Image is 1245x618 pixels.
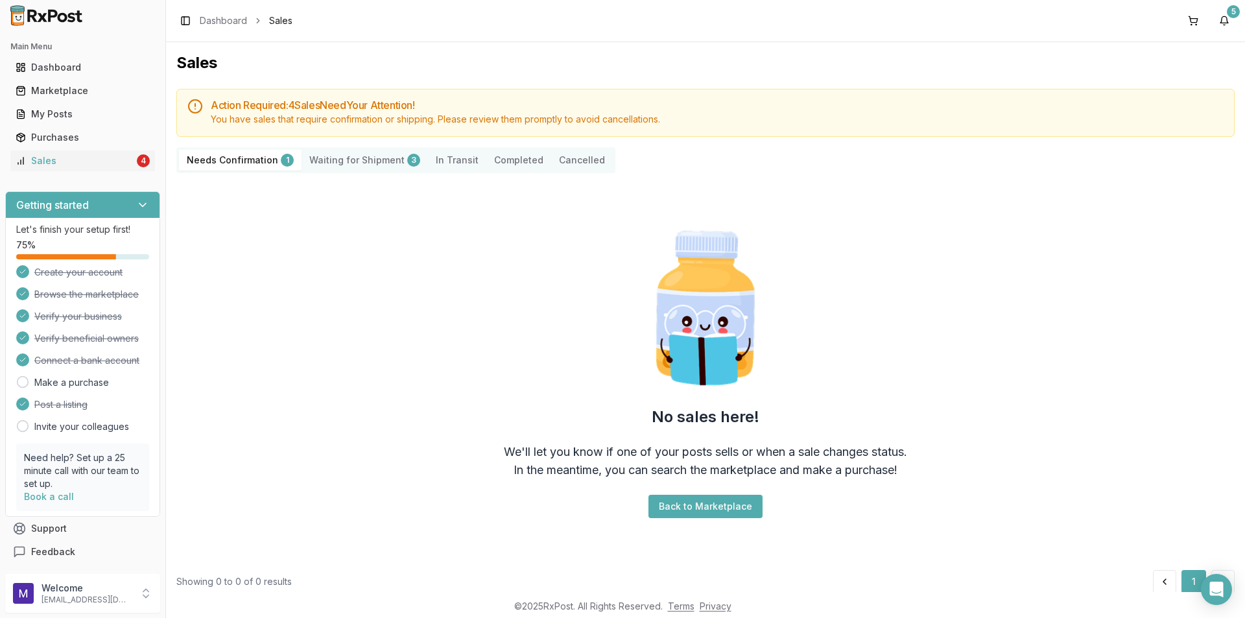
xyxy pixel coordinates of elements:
button: In Transit [428,150,486,171]
div: My Posts [16,108,150,121]
h2: Main Menu [10,42,155,52]
div: 1 [281,154,294,167]
button: 1 [1181,570,1206,593]
h3: Getting started [16,197,89,213]
button: Needs Confirmation [179,150,302,171]
p: Need help? Set up a 25 minute call with our team to set up. [24,451,141,490]
span: Post a listing [34,398,88,411]
div: Sales [16,154,134,167]
h1: Sales [176,53,1235,73]
a: Book a call [24,491,74,502]
span: Verify your business [34,310,122,323]
a: Terms [668,600,694,612]
div: We'll let you know if one of your posts sells or when a sale changes status. [504,443,907,461]
h2: No sales here! [652,407,759,427]
a: Dashboard [200,14,247,27]
span: Sales [269,14,292,27]
span: Feedback [31,545,75,558]
span: Verify beneficial owners [34,332,139,345]
a: My Posts [10,102,155,126]
button: Dashboard [5,57,160,78]
div: Marketplace [16,84,150,97]
button: Waiting for Shipment [302,150,428,171]
a: Invite your colleagues [34,420,129,433]
a: Make a purchase [34,376,109,389]
div: In the meantime, you can search the marketplace and make a purchase! [514,461,897,479]
div: You have sales that require confirmation or shipping. Please review them promptly to avoid cancel... [211,113,1224,126]
img: User avatar [13,583,34,604]
a: Marketplace [10,79,155,102]
button: Support [5,517,160,540]
button: Back to Marketplace [648,495,763,518]
div: Open Intercom Messenger [1201,574,1232,605]
a: Sales4 [10,149,155,172]
img: RxPost Logo [5,5,88,26]
button: Marketplace [5,80,160,101]
a: Dashboard [10,56,155,79]
div: 4 [137,154,150,167]
button: My Posts [5,104,160,125]
div: 3 [407,154,420,167]
p: Welcome [41,582,132,595]
button: Feedback [5,540,160,564]
a: Privacy [700,600,731,612]
div: 5 [1227,5,1240,18]
button: Sales4 [5,150,160,171]
h5: Action Required: 4 Sale s Need Your Attention! [211,100,1224,110]
p: Let's finish your setup first! [16,223,149,236]
button: Cancelled [551,150,613,171]
span: Browse the marketplace [34,288,139,301]
div: Showing 0 to 0 of 0 results [176,575,292,588]
span: Create your account [34,266,123,279]
span: 75 % [16,239,36,252]
button: 5 [1214,10,1235,31]
div: Dashboard [16,61,150,74]
span: Connect a bank account [34,354,139,367]
nav: breadcrumb [200,14,292,27]
img: Smart Pill Bottle [622,225,788,391]
button: Purchases [5,127,160,148]
button: Completed [486,150,551,171]
p: [EMAIL_ADDRESS][DOMAIN_NAME] [41,595,132,605]
div: Purchases [16,131,150,144]
a: Purchases [10,126,155,149]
